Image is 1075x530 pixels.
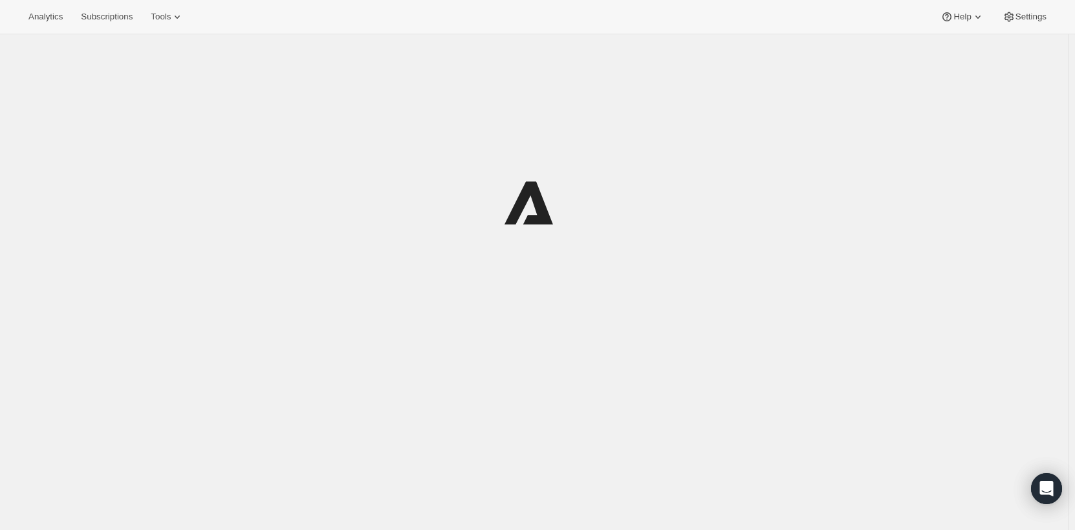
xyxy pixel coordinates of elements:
[953,12,971,22] span: Help
[933,8,992,26] button: Help
[1015,12,1047,22] span: Settings
[151,12,171,22] span: Tools
[21,8,71,26] button: Analytics
[81,12,133,22] span: Subscriptions
[73,8,140,26] button: Subscriptions
[143,8,191,26] button: Tools
[28,12,63,22] span: Analytics
[995,8,1054,26] button: Settings
[1031,473,1062,504] div: Open Intercom Messenger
